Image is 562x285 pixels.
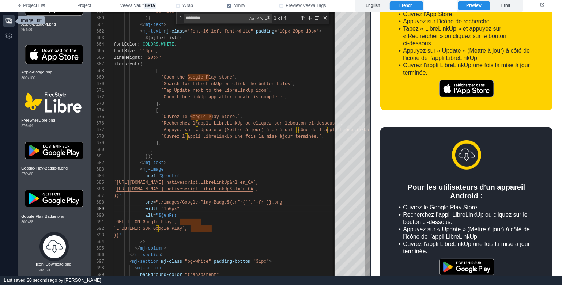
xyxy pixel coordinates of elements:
[91,41,104,48] div: 664
[137,266,161,271] span: mj-column
[161,252,164,258] span: >
[32,214,163,228] div: Appuyez sur « Update » (Mettre à jour) à côté de l’icône de l’appli LibreLinkUp.
[91,140,104,147] div: 679
[313,14,321,22] div: Find in Selection (⌥⌘L)
[114,187,116,192] span: `
[140,55,143,60] span: :
[185,29,187,34] span: =
[91,81,104,87] div: 670
[91,265,104,271] div: 698
[28,214,32,221] div: •
[140,29,143,34] span: <
[164,29,185,34] span: mj-class
[91,22,104,28] div: 661
[145,206,158,212] span: width
[161,121,290,126] span: `Recherchez l’appli LibreLinkUp ou cliquez sur le
[28,35,32,42] div: •
[28,199,32,206] div: •
[135,252,161,258] span: mj-section
[182,272,185,277] span: =
[21,171,33,177] span: 270 x 80
[269,259,272,264] span: >
[140,239,145,244] span: />
[91,212,104,219] div: 690
[91,232,104,239] div: 693
[114,49,135,54] span: fontSize
[161,114,240,119] span: `Ouvrez le Google Play Store.`
[253,180,259,185] span: `,
[28,228,32,236] div: •
[188,29,253,34] span: "font-16 left font-white"
[21,75,35,81] span: 300 x 100
[91,61,104,68] div: 667
[322,134,324,139] span: ,
[140,167,143,172] span: <
[306,15,312,21] div: Next Match (Enter)
[77,3,91,9] span: Project
[28,6,32,13] div: •
[282,134,322,139] span: jour terminée.`
[161,55,164,60] span: ,
[185,259,211,264] span: "bg-white"
[161,206,180,212] span: "150px"
[161,75,235,80] span: `Open the Google Play store`
[145,154,153,159] span: })}
[234,3,245,9] span: Minify
[145,200,153,205] span: src
[91,225,104,232] div: 692
[114,62,127,67] span: items
[156,141,161,146] span: ],
[164,22,166,27] span: >
[114,42,137,47] span: fontColor
[161,128,290,133] span: `Appuyez sur « Update » (Mettre à jour) à côté de
[135,246,140,251] span: </
[91,35,104,41] div: 663
[151,9,274,14] span: `Pour les utilisateurs d’un appareil Android :`
[145,35,150,41] span: ${
[253,187,259,192] span: `,
[114,226,188,231] span: `L’OBTENIR SUR Google Play`,
[91,245,104,252] div: 695
[153,200,156,205] span: =
[253,259,269,264] span: "31px"
[36,267,50,273] span: 160 x 160
[299,15,305,21] div: Previous Match (⇧Enter)
[68,68,123,85] img: Télécharger dans l’App Store
[91,107,104,114] div: 674
[91,166,104,173] div: 683
[273,14,298,23] div: 1 of 4
[182,259,185,264] span: =
[161,134,282,139] span: `Ouvrez l’appli LibreLinkUp une fois la mise à
[140,160,145,166] span: </
[319,29,322,34] span: >
[28,50,32,57] div: •
[32,199,163,214] div: Recherchez l’appli LibreLinkUp ou cliquez sur le bouton ci‑dessous.
[21,69,87,75] span: Apple-Badge.png
[264,15,271,22] div: Use Regular Expression (⌥⌘R)
[114,180,116,185] span: `
[490,1,521,10] label: Html
[91,271,104,278] div: 699
[91,219,104,225] div: 691
[91,127,104,133] div: 677
[166,180,253,185] span: nativescript.LibreLinkUp&hl=en_CA
[285,95,287,100] span: ,
[116,187,166,192] span: [URL][DOMAIN_NAME].
[156,213,177,218] span: "${enFr(
[151,35,177,41] span: mjTextList
[129,259,132,264] span: <
[248,15,255,22] div: Match Case (⌥⌘C)
[277,29,319,34] span: "10px 20px 10px"
[135,49,137,54] span: :
[127,62,129,67] span: :
[240,114,243,119] span: ,
[174,42,177,47] span: ,
[21,117,87,123] span: FreeStyleLibre.png
[251,259,253,264] span: =
[458,1,490,10] label: Preview
[158,206,161,212] span: =
[91,199,104,206] div: 688
[91,100,104,107] div: 673
[357,1,389,10] label: English
[166,187,253,192] span: nativescript.LibreLinkUp&hl=fr_CA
